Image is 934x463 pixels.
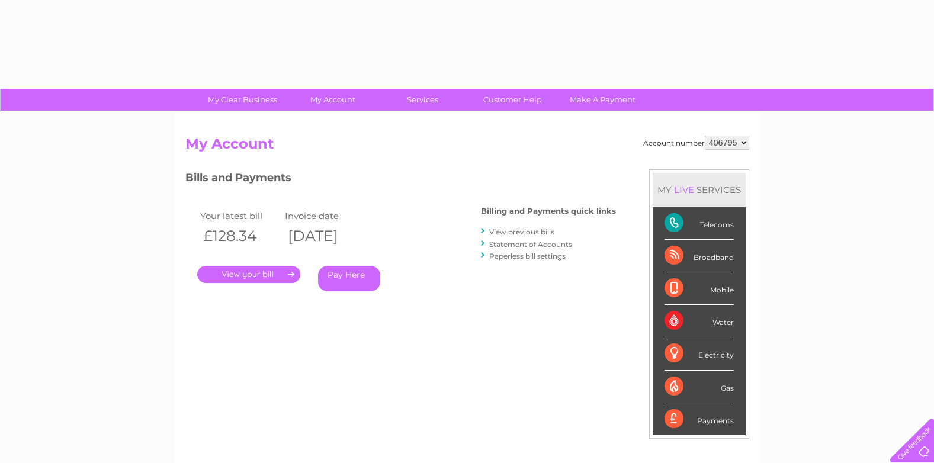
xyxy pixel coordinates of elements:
a: Statement of Accounts [489,240,572,249]
th: £128.34 [197,224,283,248]
h2: My Account [185,136,749,158]
div: Water [665,305,734,337]
h4: Billing and Payments quick links [481,207,616,216]
div: Electricity [665,337,734,370]
a: Services [374,89,471,111]
a: My Clear Business [194,89,291,111]
div: Gas [665,371,734,403]
div: Broadband [665,240,734,272]
a: My Account [284,89,381,111]
th: [DATE] [282,224,367,248]
div: Account number [643,136,749,150]
a: Make A Payment [554,89,651,111]
div: LIVE [672,184,697,195]
a: View previous bills [489,227,554,236]
td: Your latest bill [197,208,283,224]
a: Customer Help [464,89,561,111]
div: Payments [665,403,734,435]
div: Telecoms [665,207,734,240]
div: Mobile [665,272,734,305]
a: Pay Here [318,266,380,291]
td: Invoice date [282,208,367,224]
h3: Bills and Payments [185,169,616,190]
a: . [197,266,300,283]
a: Paperless bill settings [489,252,566,261]
div: MY SERVICES [653,173,746,207]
